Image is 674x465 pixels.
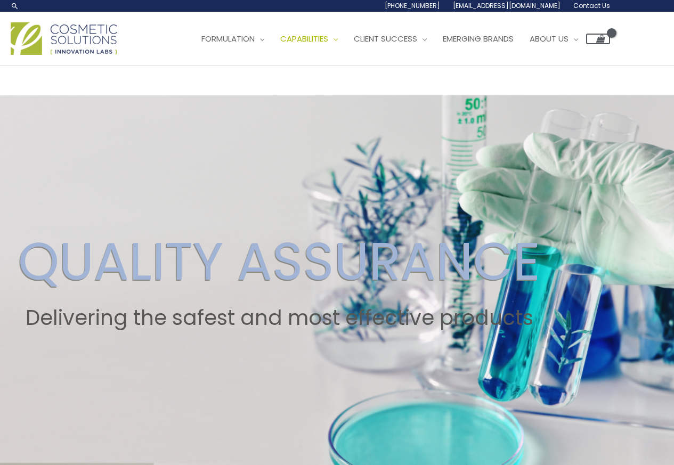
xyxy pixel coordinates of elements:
[530,33,569,44] span: About Us
[453,1,561,10] span: [EMAIL_ADDRESS][DOMAIN_NAME]
[272,23,346,55] a: Capabilities
[18,306,540,330] h2: Delivering the safest and most effective products
[201,33,255,44] span: Formulation
[280,33,328,44] span: Capabilities
[346,23,435,55] a: Client Success
[385,1,440,10] span: [PHONE_NUMBER]
[185,23,610,55] nav: Site Navigation
[586,34,610,44] a: View Shopping Cart, empty
[11,2,19,10] a: Search icon link
[435,23,522,55] a: Emerging Brands
[443,33,514,44] span: Emerging Brands
[522,23,586,55] a: About Us
[11,22,117,55] img: Cosmetic Solutions Logo
[573,1,610,10] span: Contact Us
[354,33,417,44] span: Client Success
[193,23,272,55] a: Formulation
[18,230,540,293] h2: QUALITY ASSURANCE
